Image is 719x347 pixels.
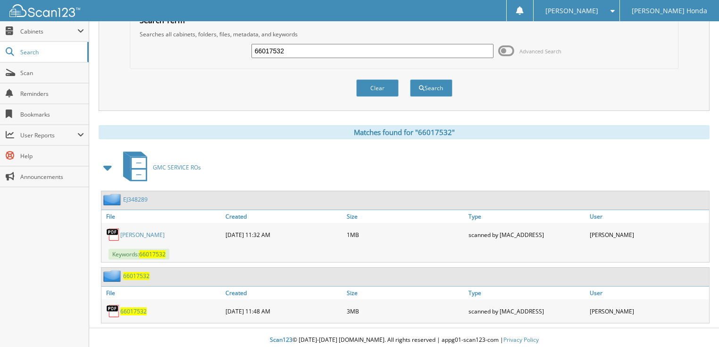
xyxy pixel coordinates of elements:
span: Reminders [20,90,84,98]
a: 66017532 [123,272,150,280]
a: Size [344,287,466,299]
a: GMC SERVICE ROs [117,149,201,186]
iframe: Chat Widget [672,302,719,347]
div: scanned by [MAC_ADDRESS] [466,225,588,244]
span: GMC SERVICE ROs [153,163,201,171]
div: scanned by [MAC_ADDRESS] [466,302,588,321]
a: Size [344,210,466,223]
button: Search [410,79,452,97]
a: Created [223,210,345,223]
a: Created [223,287,345,299]
span: Scan [20,69,84,77]
div: Searches all cabinets, folders, files, metadata, and keywords [135,30,674,38]
div: 3MB [344,302,466,321]
span: User Reports [20,131,77,139]
div: [DATE] 11:32 AM [223,225,345,244]
img: PDF.png [106,228,120,242]
div: Matches found for "66017532" [99,125,710,139]
a: File [101,287,223,299]
span: Bookmarks [20,110,84,118]
span: Scan123 [270,336,293,344]
span: [PERSON_NAME] Honda [632,8,707,14]
a: [PERSON_NAME] [120,231,165,239]
span: Announcements [20,173,84,181]
img: PDF.png [106,304,120,318]
img: folder2.png [103,194,123,205]
a: Privacy Policy [503,336,539,344]
a: EJ348289 [123,195,148,203]
div: 1MB [344,225,466,244]
span: 66017532 [139,250,166,258]
a: Type [466,210,588,223]
a: File [101,210,223,223]
span: [PERSON_NAME] [545,8,598,14]
a: 66017532 [120,307,147,315]
div: [PERSON_NAME] [587,302,709,321]
button: Clear [356,79,399,97]
span: Help [20,152,84,160]
img: scan123-logo-white.svg [9,4,80,17]
span: Keywords: [109,249,169,260]
a: User [587,210,709,223]
span: Cabinets [20,27,77,35]
span: Search [20,48,83,56]
img: folder2.png [103,270,123,282]
span: Advanced Search [519,48,561,55]
div: [PERSON_NAME] [587,225,709,244]
div: [DATE] 11:48 AM [223,302,345,321]
a: Type [466,287,588,299]
a: User [587,287,709,299]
